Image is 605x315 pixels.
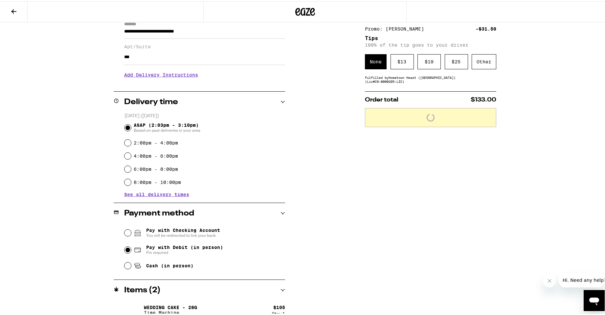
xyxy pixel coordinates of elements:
span: $133.00 [471,96,496,101]
span: Pay with Checking Account [146,226,220,237]
p: We'll contact you at [PHONE_NUMBER] when we arrive [124,81,285,86]
iframe: Close message [543,273,556,286]
div: None [365,53,387,68]
label: 4:00pm - 6:00pm [134,152,178,157]
span: Hi. Need any help? [4,5,47,10]
p: Wedding Cake - 28g [144,304,197,309]
label: 2:00pm - 4:00pm [134,139,178,144]
button: See all delivery times [124,191,189,195]
p: Time Machine [144,309,197,314]
h2: Items ( 2 ) [124,285,161,293]
div: $ 25 [445,53,468,68]
div: $ 105 [273,304,285,309]
span: Pay with Debit (in person) [146,243,223,249]
label: Apt/Suite [124,43,285,48]
span: Based on past deliveries in your area [134,126,200,132]
h2: Delivery time [124,97,178,105]
div: $ 19 [417,53,441,68]
div: Other [472,53,496,68]
span: Order total [365,96,398,101]
div: $ 13 [391,53,414,68]
h2: Payment method [124,208,194,216]
h3: Add Delivery Instructions [124,66,285,81]
div: Fulfilled by Hometown Heart ([GEOGRAPHIC_DATA]) (Lic# C9-0000295-LIC ) [365,74,496,82]
div: Promo: [PERSON_NAME] [365,25,429,30]
span: ASAP (2:03pm - 3:10pm) [134,121,200,132]
label: 6:00pm - 8:00pm [134,165,178,170]
span: You will be redirected to link your bank [146,232,220,237]
h5: Tips [365,34,496,40]
p: 100% of the tip goes to your driver [365,41,496,46]
iframe: Message from company [559,272,605,286]
label: 8:00pm - 10:00pm [134,178,181,184]
iframe: Button to launch messaging window [584,289,605,310]
div: Qty: 1 [272,310,285,314]
p: [DATE] ([DATE]) [124,112,285,118]
span: Cash (in person) [146,262,193,267]
span: Pin required [146,249,223,254]
div: -$31.50 [476,25,496,30]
